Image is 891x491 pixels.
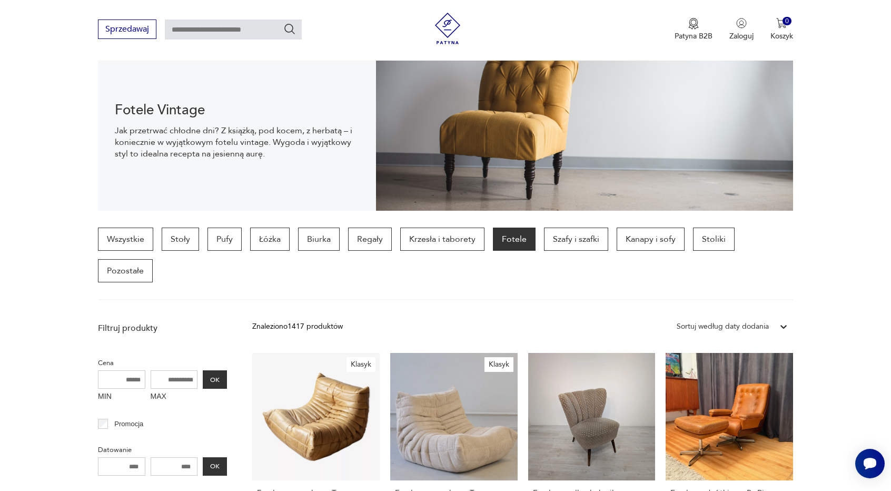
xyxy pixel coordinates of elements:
p: Datowanie [98,444,227,456]
a: Pozostałe [98,259,153,282]
iframe: Smartsupp widget button [855,449,885,478]
button: Szukaj [283,23,296,35]
img: Ikonka użytkownika [736,18,747,28]
div: 0 [783,17,791,26]
button: OK [203,370,227,389]
label: MIN [98,389,145,406]
a: Stoliki [693,228,735,251]
a: Wszystkie [98,228,153,251]
a: Krzesła i taborety [400,228,484,251]
p: Zaloguj [729,31,754,41]
a: Stoły [162,228,199,251]
a: Pufy [207,228,242,251]
a: Kanapy i sofy [617,228,685,251]
img: Ikona medalu [688,18,699,30]
h1: Fotele Vintage [115,104,359,116]
div: Sortuj według daty dodania [677,321,769,332]
a: Sprzedawaj [98,26,156,34]
a: Fotele [493,228,536,251]
a: Biurka [298,228,340,251]
img: Ikona koszyka [776,18,787,28]
img: Patyna - sklep z meblami i dekoracjami vintage [432,13,463,44]
p: Cena [98,357,227,369]
p: Promocja [114,418,143,430]
a: Ikona medaluPatyna B2B [675,18,712,41]
label: MAX [151,389,198,406]
a: Łóżka [250,228,290,251]
img: 9275102764de9360b0b1aa4293741aa9.jpg [376,53,793,211]
p: Patyna B2B [675,31,712,41]
p: Koszyk [770,31,793,41]
button: 0Koszyk [770,18,793,41]
div: Znaleziono 1417 produktów [252,321,343,332]
a: Szafy i szafki [544,228,608,251]
button: OK [203,457,227,476]
button: Patyna B2B [675,18,712,41]
button: Sprzedawaj [98,19,156,39]
a: Regały [348,228,392,251]
p: Jak przetrwać chłodne dni? Z książką, pod kocem, z herbatą – i koniecznie w wyjątkowym fotelu vin... [115,125,359,160]
button: Zaloguj [729,18,754,41]
p: Filtruj produkty [98,322,227,334]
